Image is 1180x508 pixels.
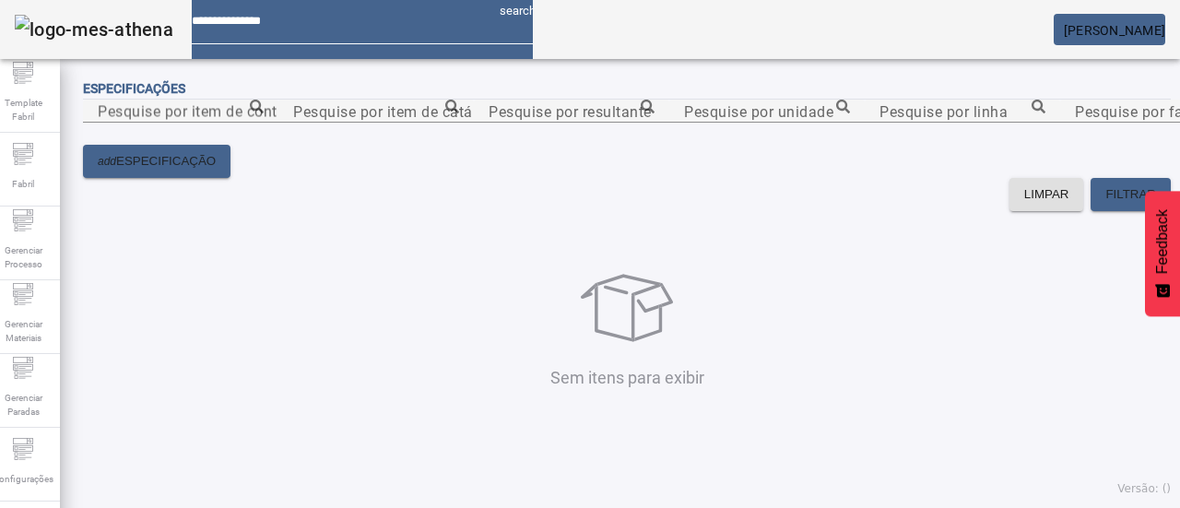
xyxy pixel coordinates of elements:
mat-label: Pesquise por resultante [489,102,652,120]
span: LIMPAR [1024,185,1069,204]
input: Number [293,100,459,123]
button: FILTRAR [1091,178,1171,211]
input: Number [879,100,1045,123]
span: ESPECIFICAÇÃO [116,152,216,171]
button: addESPECIFICAÇÃO [83,145,230,178]
mat-label: Pesquise por linha [879,102,1008,120]
mat-label: Pesquise por item de catálogo [293,102,503,120]
img: logo-mes-athena [15,15,173,44]
p: Sem itens para exibir [88,365,1166,390]
input: Number [98,100,264,123]
button: Feedback - Mostrar pesquisa [1145,191,1180,316]
span: FILTRAR [1105,185,1156,204]
button: LIMPAR [1009,178,1084,211]
input: Number [489,100,655,123]
span: Especificações [83,81,185,96]
span: Fabril [6,171,40,196]
span: [PERSON_NAME] [1064,23,1165,38]
span: Versão: () [1117,482,1171,495]
mat-label: Pesquise por item de controle [98,102,303,120]
input: Number [684,100,850,123]
mat-label: Pesquise por unidade [684,102,833,120]
span: Feedback [1154,209,1171,274]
